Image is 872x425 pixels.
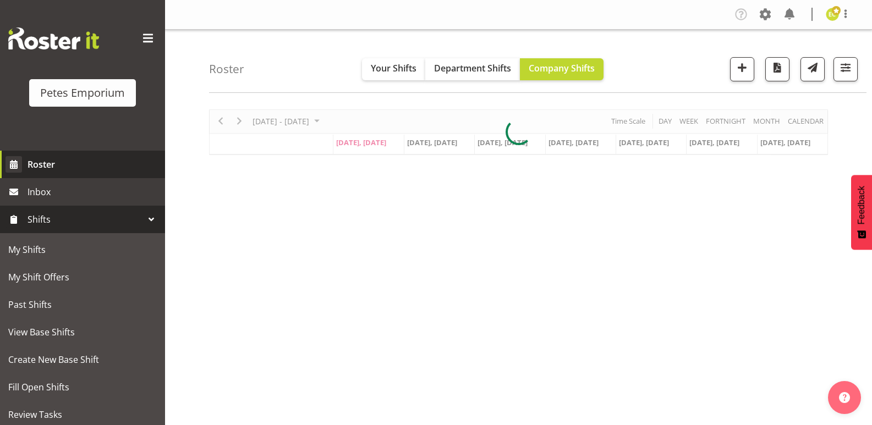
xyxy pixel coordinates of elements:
[425,58,520,80] button: Department Shifts
[529,62,595,74] span: Company Shifts
[765,57,789,81] button: Download a PDF of the roster according to the set date range.
[3,263,162,291] a: My Shift Offers
[362,58,425,80] button: Your Shifts
[3,373,162,401] a: Fill Open Shifts
[857,186,866,224] span: Feedback
[371,62,416,74] span: Your Shifts
[833,57,858,81] button: Filter Shifts
[8,379,157,395] span: Fill Open Shifts
[851,175,872,250] button: Feedback - Show survey
[3,318,162,346] a: View Base Shifts
[800,57,825,81] button: Send a list of all shifts for the selected filtered period to all rostered employees.
[8,324,157,340] span: View Base Shifts
[28,184,160,200] span: Inbox
[8,241,157,258] span: My Shifts
[3,236,162,263] a: My Shifts
[434,62,511,74] span: Department Shifts
[839,392,850,403] img: help-xxl-2.png
[209,63,244,75] h4: Roster
[8,296,157,313] span: Past Shifts
[28,211,143,228] span: Shifts
[3,291,162,318] a: Past Shifts
[28,156,160,173] span: Roster
[8,269,157,285] span: My Shift Offers
[730,57,754,81] button: Add a new shift
[8,406,157,423] span: Review Tasks
[40,85,125,101] div: Petes Emporium
[3,346,162,373] a: Create New Base Shift
[826,8,839,21] img: emma-croft7499.jpg
[8,351,157,368] span: Create New Base Shift
[520,58,604,80] button: Company Shifts
[8,27,99,49] img: Rosterit website logo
